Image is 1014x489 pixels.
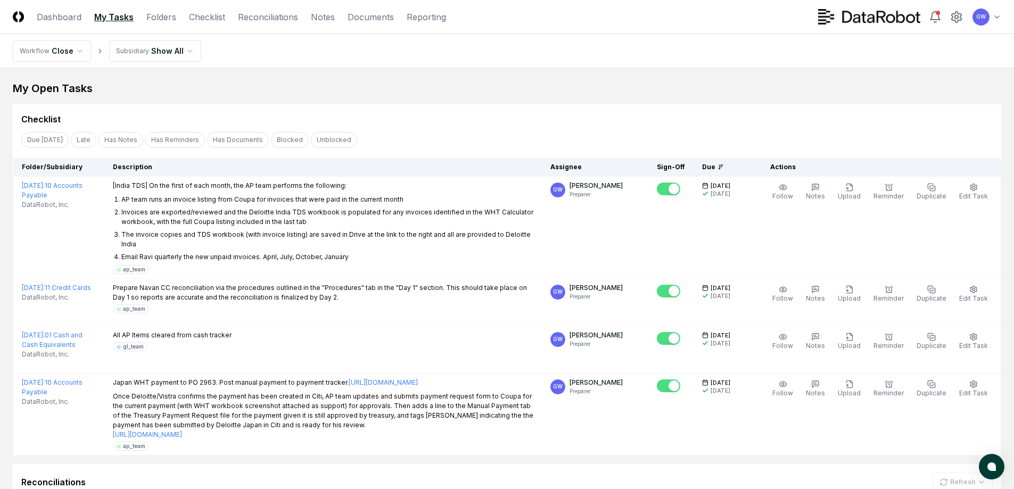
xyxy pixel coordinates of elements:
button: Duplicate [914,283,949,305]
button: atlas-launcher [979,454,1004,479]
span: Notes [806,389,825,397]
button: Upload [836,181,863,203]
button: Notes [804,283,827,305]
span: Duplicate [917,389,946,397]
span: GW [553,335,563,343]
span: [DATE] : [22,378,45,386]
p: Japan WHT payment to PO 2963. Post manual payment to payment tracker. [113,378,533,387]
span: [DATE] : [22,284,45,292]
button: Notes [804,181,827,203]
div: [DATE] [711,339,730,347]
button: Reminder [871,330,906,353]
span: GW [553,288,563,296]
span: Edit Task [959,192,988,200]
div: Reconciliations [21,476,86,488]
span: Reminder [873,294,904,302]
div: ap_team [123,266,145,273]
span: Notes [806,294,825,302]
span: Follow [772,294,793,302]
a: Reporting [407,11,446,23]
span: GW [553,383,563,391]
p: Prepare Navan CC reconciliation via the procedures outlined in the "Procedures" tab in the "Day 1... [113,283,533,302]
p: Once Deloitte/Vistra confirms the payment has been created in Citi, AP team updates and submits p... [113,392,533,440]
button: Upload [836,330,863,353]
a: [DATE]:11 Credit Cards [22,284,91,292]
span: DataRobot, Inc. [22,397,69,407]
li: AP team runs an invoice listing from Coupa for invoices that were paid in the current month [121,195,533,204]
th: Folder/Subsidiary [13,158,104,177]
span: Upload [838,192,861,200]
span: Duplicate [917,294,946,302]
button: Follow [770,181,795,203]
th: Assignee [542,158,648,177]
span: DataRobot, Inc. [22,350,69,359]
span: DataRobot, Inc. [22,200,69,210]
p: Preparer [570,190,623,198]
button: Edit Task [957,330,990,353]
span: Upload [838,294,861,302]
a: [DATE]:10 Accounts Payable [22,181,83,199]
button: Edit Task [957,283,990,305]
div: ap_team [123,442,145,450]
button: Upload [836,283,863,305]
span: Duplicate [917,342,946,350]
button: Duplicate [914,181,949,203]
span: [DATE] [711,182,730,190]
span: Follow [772,192,793,200]
div: gl_team [123,343,144,351]
button: Duplicate [914,330,949,353]
a: Checklist [189,11,225,23]
a: [DATE]:10 Accounts Payable [22,378,83,396]
div: ap_team [123,305,145,313]
button: Mark complete [657,379,680,392]
span: Reminder [873,389,904,397]
button: Edit Task [957,181,990,203]
a: Folders [146,11,176,23]
span: Upload [838,342,861,350]
span: DataRobot, Inc. [22,293,69,302]
a: Dashboard [37,11,81,23]
span: [DATE] [711,331,730,339]
p: Preparer [570,340,623,348]
button: Follow [770,283,795,305]
div: Checklist [21,113,61,126]
span: GW [976,13,986,21]
span: Notes [806,342,825,350]
div: Subsidiary [116,46,149,56]
div: [DATE] [711,190,730,198]
button: Mark complete [657,183,680,195]
button: Unblocked [311,132,357,148]
p: Preparer [570,293,623,301]
div: My Open Tasks [13,81,1001,96]
button: Notes [804,378,827,400]
button: Follow [770,330,795,353]
button: Mark complete [657,285,680,297]
img: DataRobot logo [818,9,920,24]
button: GW [971,7,991,27]
p: [PERSON_NAME] [570,378,623,387]
button: Due Today [21,132,69,148]
span: Reminder [873,192,904,200]
p: All AP Items cleared from cash tracker [113,330,232,340]
button: Reminder [871,181,906,203]
button: Blocked [271,132,309,148]
th: Sign-Off [648,158,694,177]
button: Late [71,132,96,148]
span: Reminder [873,342,904,350]
span: Edit Task [959,294,988,302]
a: My Tasks [94,11,134,23]
a: [URL][DOMAIN_NAME] [349,378,418,387]
span: Edit Task [959,342,988,350]
button: Reminder [871,283,906,305]
p: [India TDS] On the first of each month, the AP team performs the following: [113,181,533,190]
span: Duplicate [917,192,946,200]
img: Logo [13,11,24,22]
span: Notes [806,192,825,200]
li: Email Ravi quarterly the new unpaid invoices. April, July, October, January [121,252,533,262]
li: Invoices are exported/reviewed and the Deloitte India TDS workbook is populated for any invoices ... [121,208,533,227]
button: Has Reminders [145,132,205,148]
button: Edit Task [957,378,990,400]
th: Description [104,158,542,177]
button: Notes [804,330,827,353]
button: Upload [836,378,863,400]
